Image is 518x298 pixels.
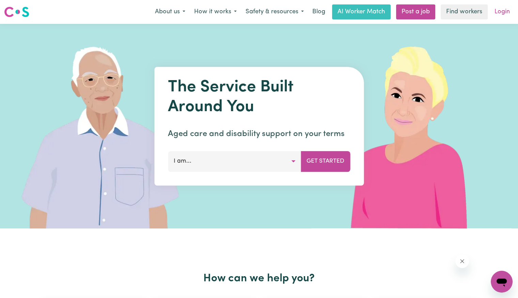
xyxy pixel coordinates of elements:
[190,5,241,19] button: How it works
[491,271,513,293] iframe: Button to launch messaging window
[38,272,480,285] h2: How can we help you?
[168,151,301,172] button: I am...
[441,4,488,19] a: Find workers
[168,78,350,117] h1: The Service Built Around You
[396,4,435,19] a: Post a job
[4,5,41,10] span: Need any help?
[332,4,391,19] a: AI Worker Match
[241,5,308,19] button: Safety & resources
[151,5,190,19] button: About us
[455,254,469,268] iframe: Close message
[308,4,329,19] a: Blog
[168,128,350,140] p: Aged care and disability support on your terms
[4,6,29,18] img: Careseekers logo
[490,4,514,19] a: Login
[4,4,29,20] a: Careseekers logo
[301,151,350,172] button: Get Started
